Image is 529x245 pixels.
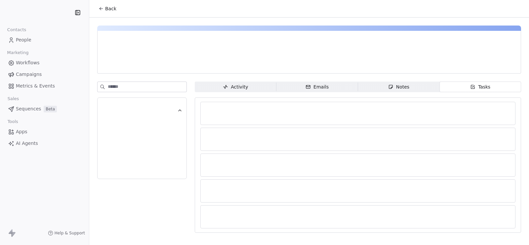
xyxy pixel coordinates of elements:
[5,117,21,127] span: Tools
[105,5,116,12] span: Back
[5,103,84,114] a: SequencesBeta
[16,36,31,43] span: People
[5,126,84,137] a: Apps
[16,140,38,147] span: AI Agents
[5,94,22,104] span: Sales
[5,57,84,68] a: Workflows
[16,71,42,78] span: Campaigns
[4,48,31,58] span: Marketing
[5,69,84,80] a: Campaigns
[5,34,84,45] a: People
[16,83,55,90] span: Metrics & Events
[5,138,84,149] a: AI Agents
[4,25,29,35] span: Contacts
[16,105,41,112] span: Sequences
[95,3,120,15] button: Back
[55,230,85,236] span: Help & Support
[44,106,57,112] span: Beta
[223,84,248,91] div: Activity
[388,84,409,91] div: Notes
[5,81,84,92] a: Metrics & Events
[16,59,40,66] span: Workflows
[16,128,27,135] span: Apps
[48,230,85,236] a: Help & Support
[305,84,329,91] div: Emails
